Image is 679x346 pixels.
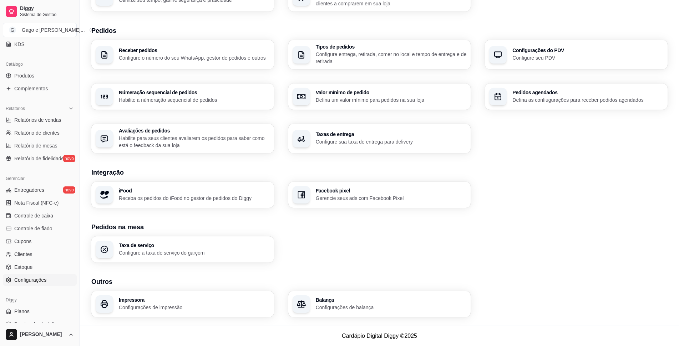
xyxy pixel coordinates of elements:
[3,306,77,317] a: Planos
[91,124,274,153] button: Avaliações de pedidosHabilite para seus clientes avaliarem os pedidos para saber como está o feed...
[14,212,53,219] span: Controle de caixa
[3,326,77,343] button: [PERSON_NAME]
[119,195,270,202] p: Receba os pedidos do iFood no gestor de pedidos do Diggy
[91,167,668,177] h3: Integração
[3,173,77,184] div: Gerenciar
[3,197,77,209] a: Nota Fiscal (NFC-e)
[288,124,471,153] button: Taxas de entregaConfigure sua taxa de entrega para delivery
[91,182,274,208] button: iFoodReceba os pedidos do iFood no gestor de pedidos do Diggy
[288,40,471,69] button: Tipos de pedidosConfigure entrega, retirada, comer no local e tempo de entrega e de retirada
[14,72,34,79] span: Produtos
[512,54,663,61] p: Configure seu PDV
[316,51,467,65] p: Configure entrega, retirada, comer no local e tempo de entrega e de retirada
[119,90,270,95] h3: Númeração sequencial de pedidos
[3,249,77,260] a: Clientes
[316,132,467,137] h3: Taxas de entrega
[20,5,74,12] span: Diggy
[20,12,74,17] span: Sistema de Gestão
[14,142,57,149] span: Relatório de mesas
[316,188,467,193] h3: Facebook pixel
[288,182,471,208] button: Facebook pixelGerencie seus ads com Facebook Pixel
[3,39,77,50] a: KDS
[119,188,270,193] h3: iFood
[91,291,274,317] button: ImpressoraConfigurações de impressão
[3,223,77,234] a: Controle de fiado
[119,54,270,61] p: Configure o número do seu WhatsApp, gestor de pedidos e outros
[3,153,77,164] a: Relatório de fidelidadenovo
[20,331,65,338] span: [PERSON_NAME]
[316,195,467,202] p: Gerencie seus ads com Facebook Pixel
[316,297,467,302] h3: Balança
[3,70,77,81] a: Produtos
[91,84,274,110] button: Númeração sequencial de pedidosHabilite a númeração sequencial de pedidos
[119,48,270,53] h3: Receber pedidos
[3,59,77,70] div: Catálogo
[3,319,77,330] a: Precisa de ajuda?
[91,26,668,36] h3: Pedidos
[14,238,31,245] span: Cupons
[91,277,668,287] h3: Outros
[3,127,77,139] a: Relatório de clientes
[14,276,46,284] span: Configurações
[512,90,663,95] h3: Pedidos agendados
[14,321,54,328] span: Precisa de ajuda?
[3,3,77,20] a: DiggySistema de Gestão
[3,83,77,94] a: Complementos
[119,297,270,302] h3: Impressora
[80,326,679,346] footer: Cardápio Digital Diggy © 2025
[3,140,77,151] a: Relatório de mesas
[316,96,467,104] p: Defina um valor mínimo para pedidos na sua loja
[91,236,274,262] button: Taxa de serviçoConfigure a taxa de serviço do garçom
[14,199,59,206] span: Nota Fiscal (NFC-e)
[3,23,77,37] button: Select a team
[512,48,663,53] h3: Configurações do PDV
[119,243,270,248] h3: Taxa de serviço
[316,138,467,145] p: Configure sua taxa de entrega para delivery
[512,96,663,104] p: Defina as confiugurações para receber pedidos agendados
[316,44,467,49] h3: Tipos de pedidos
[91,40,274,69] button: Receber pedidosConfigure o número do seu WhatsApp, gestor de pedidos e outros
[14,251,32,258] span: Clientes
[3,184,77,196] a: Entregadoresnovo
[119,304,270,311] p: Configurações de impressão
[3,236,77,247] a: Cupons
[3,294,77,306] div: Diggy
[14,129,60,136] span: Relatório de clientes
[119,96,270,104] p: Habilite a númeração sequencial de pedidos
[14,155,64,162] span: Relatório de fidelidade
[14,186,44,194] span: Entregadores
[119,135,270,149] p: Habilite para seus clientes avaliarem os pedidos para saber como está o feedback da sua loja
[119,128,270,133] h3: Avaliações de pedidos
[14,41,25,48] span: KDS
[22,26,85,34] div: Gago e [PERSON_NAME] ...
[485,40,668,69] button: Configurações do PDVConfigure seu PDV
[485,84,668,110] button: Pedidos agendadosDefina as confiugurações para receber pedidos agendados
[119,249,270,256] p: Configure a taxa de serviço do garçom
[316,90,467,95] h3: Valor mínimo de pedido
[3,114,77,126] a: Relatórios de vendas
[14,225,52,232] span: Controle de fiado
[14,264,32,271] span: Estoque
[6,106,25,111] span: Relatórios
[91,222,668,232] h3: Pedidos na mesa
[3,210,77,221] a: Controle de caixa
[3,274,77,286] a: Configurações
[316,304,467,311] p: Configurações de balança
[288,84,471,110] button: Valor mínimo de pedidoDefina um valor mínimo para pedidos na sua loja
[14,85,48,92] span: Complementos
[14,116,61,124] span: Relatórios de vendas
[14,308,30,315] span: Planos
[3,261,77,273] a: Estoque
[9,26,16,34] span: G
[288,291,471,317] button: BalançaConfigurações de balança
